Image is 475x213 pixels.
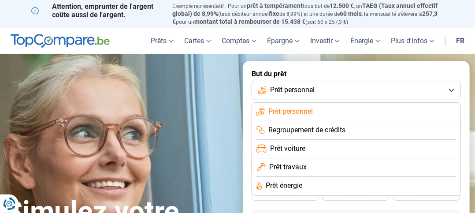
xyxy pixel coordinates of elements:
[11,34,110,48] img: TopCompare
[417,191,436,197] span: 24 mois
[275,191,295,197] span: 36 mois
[145,28,179,54] a: Prêts
[305,28,345,54] a: Investir
[247,2,303,9] span: prêt à tempérament
[194,18,305,25] span: montant total à rembourser de 15.438 €
[330,2,354,9] span: 12.500 €
[345,28,386,54] a: Énergie
[386,28,440,54] a: Plus d'infos
[252,70,461,78] label: But du prêt
[216,28,262,54] a: Comptes
[252,81,461,100] button: Prêt personnel
[172,10,438,25] span: 257,3 €
[451,28,470,54] a: fr
[270,85,315,95] span: Prêt personnel
[269,10,279,17] span: fixe
[179,28,216,54] a: Cartes
[172,2,438,17] span: TAEG (Taux annuel effectif global) de 8,99%
[266,181,302,191] span: Prêt énergie
[268,107,313,116] span: Prêt personnel
[270,144,305,153] span: Prêt voiture
[346,191,365,197] span: 30 mois
[268,125,345,135] span: Regroupement de crédits
[340,10,362,17] span: 60 mois
[31,2,162,19] p: Attention, emprunter de l'argent coûte aussi de l'argent.
[172,2,444,26] p: Exemple représentatif : Pour un tous but de , un (taux débiteur annuel de 8,99%) et une durée de ...
[269,162,307,172] span: Prêt travaux
[262,28,305,54] a: Épargne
